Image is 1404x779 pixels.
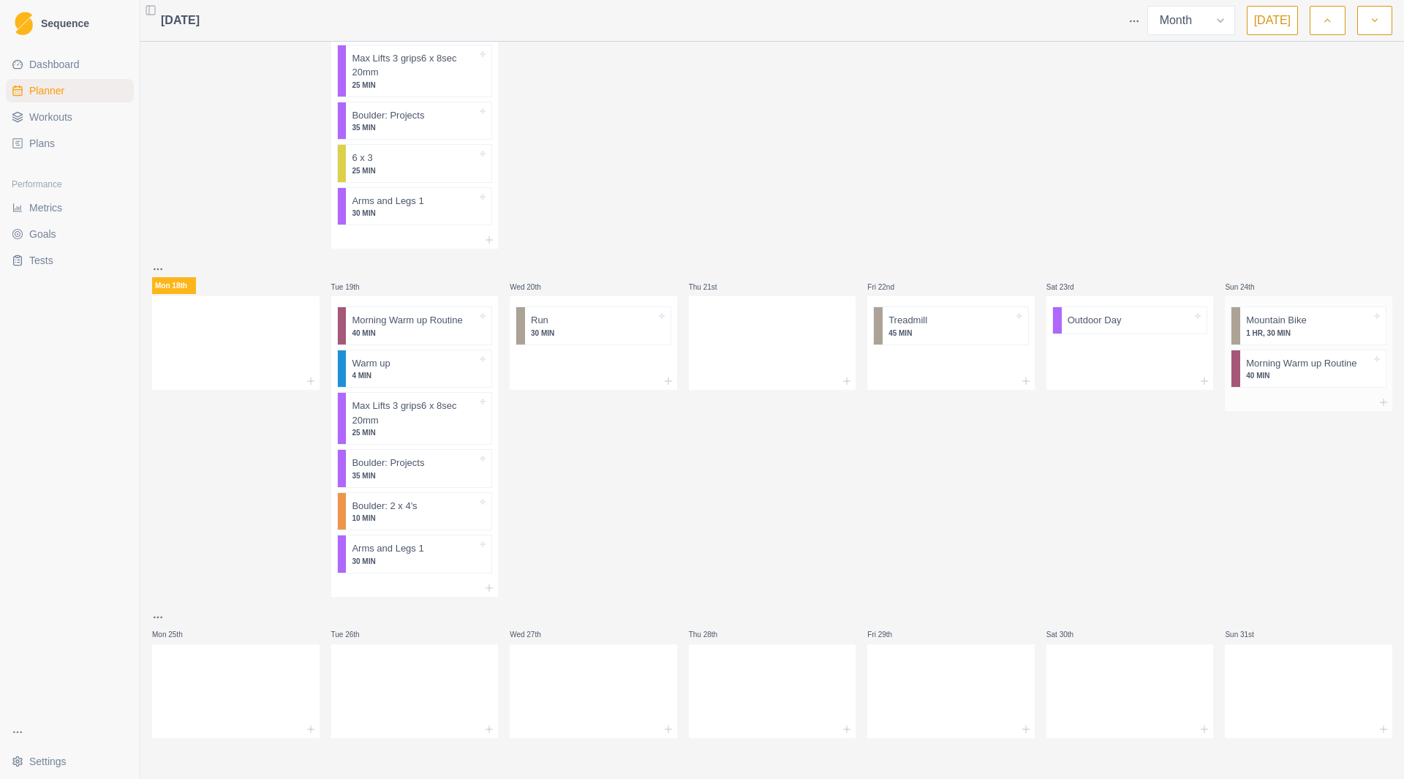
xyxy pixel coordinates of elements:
p: 6 x 3 [352,151,372,165]
div: Run30 MIN [516,306,671,345]
p: 35 MIN [352,470,477,481]
p: Max Lifts 3 grips6 x 8sec 20mm [352,51,477,80]
a: Tests [6,249,134,272]
img: Logo [15,12,33,36]
a: Metrics [6,196,134,219]
p: 35 MIN [352,122,477,133]
span: Sequence [41,18,89,29]
div: Warm up4 MIN [337,350,493,388]
p: Fri 22nd [867,282,911,293]
p: Thu 28th [689,629,733,640]
div: Arms and Legs 130 MIN [337,535,493,573]
p: 10 MIN [352,513,477,524]
div: Performance [6,173,134,196]
p: Boulder: Projects [352,456,424,470]
div: Max Lifts 3 grips6 x 8sec 20mm25 MIN [337,392,493,445]
p: Sun 31st [1225,629,1269,640]
p: Mon 25th [152,629,196,640]
div: Outdoor Day [1052,306,1208,334]
p: Outdoor Day [1068,313,1122,328]
a: Plans [6,132,134,155]
p: Mountain Bike [1246,313,1306,328]
div: Boulder: 2 x 4's10 MIN [337,492,493,531]
a: Planner [6,79,134,102]
a: Dashboard [6,53,134,76]
p: Treadmill [888,313,927,328]
p: Fri 29th [867,629,911,640]
div: Max Lifts 3 grips6 x 8sec 20mm25 MIN [337,45,493,97]
div: Boulder: Projects35 MIN [337,102,493,140]
p: Arms and Legs 1 [352,541,423,556]
div: 6 x 325 MIN [337,144,493,183]
p: Max Lifts 3 grips6 x 8sec 20mm [352,399,477,427]
p: Sun 24th [1225,282,1269,293]
span: [DATE] [161,12,200,29]
p: 25 MIN [352,427,477,438]
span: Goals [29,227,56,241]
a: LogoSequence [6,6,134,41]
span: Tests [29,253,53,268]
span: Workouts [29,110,72,124]
p: 25 MIN [352,165,477,176]
p: Morning Warm up Routine [352,313,462,328]
div: Morning Warm up Routine40 MIN [1231,350,1386,388]
p: Wed 20th [510,282,554,293]
p: 45 MIN [888,328,1014,339]
p: 30 MIN [352,208,477,219]
p: 1 HR, 30 MIN [1246,328,1371,339]
div: Treadmill45 MIN [873,306,1029,345]
p: Tue 19th [331,282,375,293]
button: [DATE] [1247,6,1298,35]
p: Wed 27th [510,629,554,640]
button: Settings [6,750,134,773]
div: Mountain Bike1 HR, 30 MIN [1231,306,1386,345]
p: Tue 26th [331,629,375,640]
div: Morning Warm up Routine40 MIN [337,306,493,345]
p: 40 MIN [352,328,477,339]
a: Goals [6,222,134,246]
span: Plans [29,136,55,151]
p: Arms and Legs 1 [352,194,423,208]
p: 30 MIN [352,556,477,567]
p: Run [531,313,548,328]
p: Morning Warm up Routine [1246,356,1356,371]
p: Sat 23rd [1046,282,1090,293]
p: 4 MIN [352,370,477,381]
span: Dashboard [29,57,80,72]
p: 30 MIN [531,328,656,339]
p: Boulder: 2 x 4's [352,499,417,513]
a: Workouts [6,105,134,129]
p: 25 MIN [352,80,477,91]
span: Metrics [29,200,62,215]
span: Planner [29,83,64,98]
div: Boulder: Projects35 MIN [337,449,493,488]
p: Thu 21st [689,282,733,293]
div: Arms and Legs 130 MIN [337,187,493,226]
p: Mon 18th [152,277,196,294]
p: 40 MIN [1246,370,1371,381]
p: Boulder: Projects [352,108,424,123]
p: Sat 30th [1046,629,1090,640]
p: Warm up [352,356,390,371]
